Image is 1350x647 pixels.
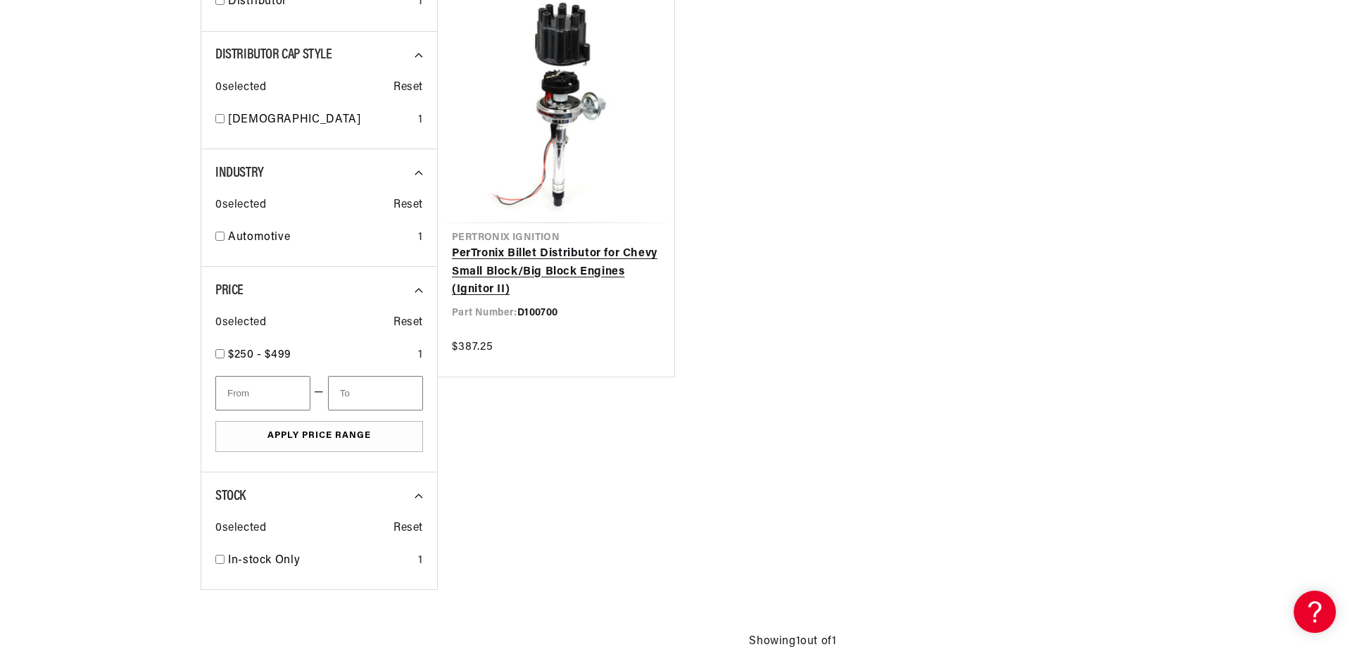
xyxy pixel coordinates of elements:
[215,284,244,298] span: Price
[228,552,412,570] a: In-stock Only
[314,384,324,402] span: —
[228,229,412,247] a: Automotive
[328,376,423,410] input: To
[215,376,310,410] input: From
[215,196,266,215] span: 0 selected
[215,79,266,97] span: 0 selected
[215,421,423,453] button: Apply Price Range
[393,79,423,97] span: Reset
[228,349,291,360] span: $250 - $499
[452,245,660,299] a: PerTronix Billet Distributor for Chevy Small Block/Big Block Engines (Ignitor II)
[418,552,423,570] div: 1
[393,314,423,332] span: Reset
[393,196,423,215] span: Reset
[215,166,264,180] span: Industry
[215,314,266,332] span: 0 selected
[215,520,266,538] span: 0 selected
[215,489,246,503] span: Stock
[215,48,332,62] span: Distributor Cap Style
[418,229,423,247] div: 1
[228,111,412,130] a: [DEMOGRAPHIC_DATA]
[418,111,423,130] div: 1
[393,520,423,538] span: Reset
[418,346,423,365] div: 1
